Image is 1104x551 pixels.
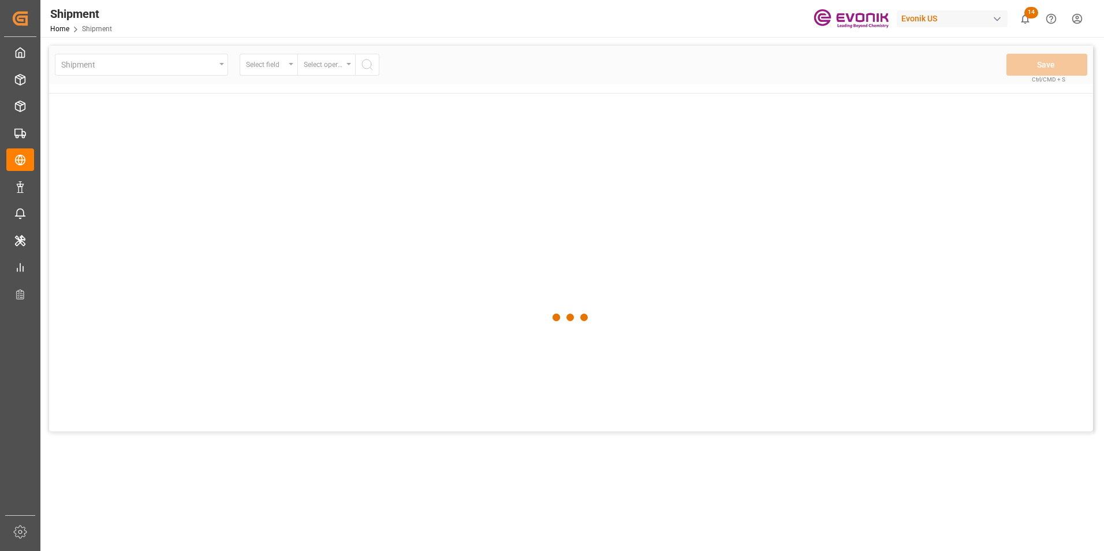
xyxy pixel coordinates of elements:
[897,10,1008,27] div: Evonik US
[814,9,889,29] img: Evonik-brand-mark-Deep-Purple-RGB.jpeg_1700498283.jpeg
[1024,7,1038,18] span: 14
[897,8,1012,29] button: Evonik US
[50,25,69,33] a: Home
[50,5,112,23] div: Shipment
[1012,6,1038,32] button: show 14 new notifications
[1038,6,1064,32] button: Help Center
